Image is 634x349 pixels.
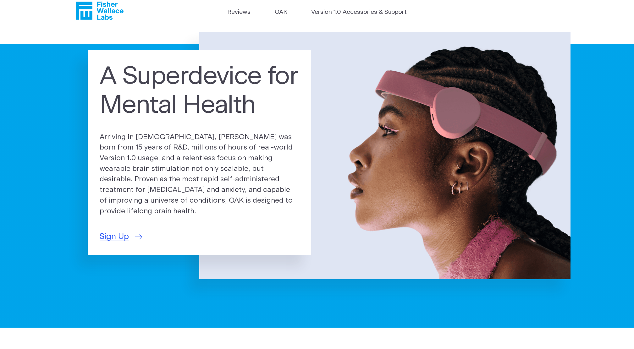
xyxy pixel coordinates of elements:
[100,231,129,243] span: Sign Up
[100,132,299,217] p: Arriving in [DEMOGRAPHIC_DATA], [PERSON_NAME] was born from 15 years of R&D, millions of hours of...
[311,8,407,17] a: Version 1.0 Accessories & Support
[227,8,251,17] a: Reviews
[275,8,287,17] a: OAK
[76,2,124,20] a: Fisher Wallace
[100,231,142,243] a: Sign Up
[100,62,299,120] h1: A Superdevice for Mental Health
